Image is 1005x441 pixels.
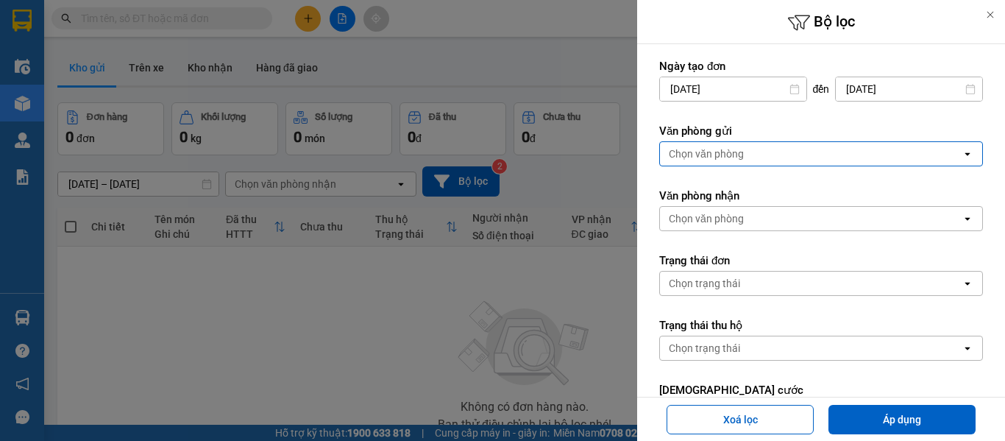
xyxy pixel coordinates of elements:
[659,383,983,398] label: [DEMOGRAPHIC_DATA] cước
[836,77,982,101] input: Select a date.
[659,253,983,268] label: Trạng thái đơn
[660,77,806,101] input: Select a date.
[669,276,740,291] div: Chọn trạng thái
[659,188,983,203] label: Văn phòng nhận
[659,318,983,333] label: Trạng thái thu hộ
[659,59,983,74] label: Ngày tạo đơn
[667,405,814,434] button: Xoá lọc
[962,278,973,289] svg: open
[962,342,973,354] svg: open
[813,82,830,96] span: đến
[962,148,973,160] svg: open
[659,124,983,138] label: Văn phòng gửi
[962,213,973,225] svg: open
[669,341,740,356] div: Chọn trạng thái
[637,11,1005,34] h6: Bộ lọc
[669,211,744,226] div: Chọn văn phòng
[828,405,976,434] button: Áp dụng
[669,147,744,161] div: Chọn văn phòng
